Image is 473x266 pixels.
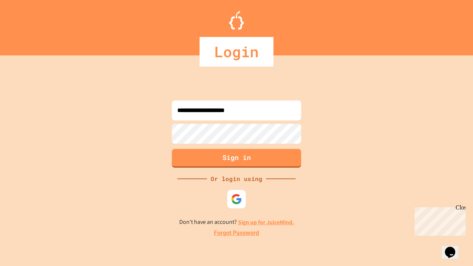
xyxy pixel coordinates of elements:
p: Don't have an account? [179,218,294,227]
div: Login [200,37,273,66]
img: google-icon.svg [231,194,242,205]
iframe: chat widget [412,204,466,236]
a: Sign up for JuiceMind. [238,218,294,226]
img: Logo.svg [229,11,244,30]
a: Forgot Password [214,229,259,238]
div: Or login using [207,174,266,183]
div: Chat with us now!Close [3,3,51,47]
iframe: chat widget [442,236,466,259]
button: Sign in [172,149,301,168]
